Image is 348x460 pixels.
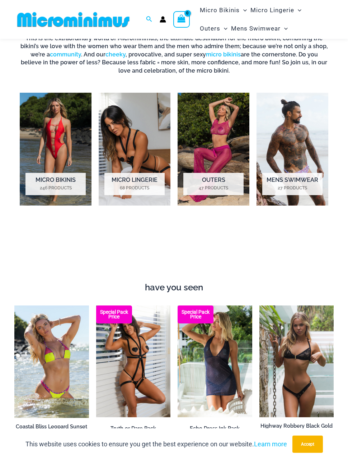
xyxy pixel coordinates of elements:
span: Micro Bikinis [200,1,240,19]
a: Learn more [254,440,287,448]
a: Visit product category Mens Swimwear [257,93,328,206]
a: Visit product category Micro Bikinis [20,93,91,206]
b: Special Pack Price [96,310,132,319]
a: Highway Robbery Black Gold 359 Clip Top 439 Clip Bottom 01v2Highway Robbery Black Gold 359 Clip T... [259,305,334,417]
img: MM SHOP LOGO FLAT [14,11,132,28]
mark: 27 Products [262,185,323,191]
a: OutersMenu ToggleMenu Toggle [198,19,229,38]
img: Micro Bikinis [20,93,91,206]
a: community [50,51,81,58]
p: This website uses cookies to ensure you get the best experience on our website. [25,439,287,450]
h2: Highway Robbery Black Gold Bikini Range [259,423,334,436]
h2: Mens Swimwear [262,173,323,195]
iframe: TrustedSite Certified [20,225,328,279]
a: Truth or Dare Pack [96,425,171,434]
h2: Truth or Dare Pack [96,425,171,432]
img: Truth or Dare Black 1905 Bodysuit 611 Micro 07 [96,305,171,417]
span: Outers [200,19,220,38]
img: Echo Ink 5671 Dress 682 Thong 07 [178,305,252,417]
a: Mens SwimwearMenu ToggleMenu Toggle [229,19,290,38]
a: Micro BikinisMenu ToggleMenu Toggle [198,1,249,19]
a: micro bikinis [206,51,241,58]
h2: Coastal Bliss Leopard Sunset Bikini Range [14,423,89,437]
img: Outers [178,93,249,206]
span: Menu Toggle [220,19,227,38]
a: cheeky [105,51,126,58]
span: Micro Lingerie [250,1,294,19]
a: Coastal Bliss Leopard Sunset Bikini Range [14,423,89,440]
mark: 47 Products [183,185,244,191]
mark: 68 Products [104,185,165,191]
h2: Echo Dress Ink Pack [178,425,252,432]
img: Coastal Bliss Leopard Sunset 3171 Tri Top 4371 Thong Bikini 06 [14,305,89,418]
a: Highway Robbery Black Gold Bikini Range [259,423,334,439]
a: Coastal Bliss Leopard Sunset 3171 Tri Top 4371 Thong Bikini 06Coastal Bliss Leopard Sunset 3171 T... [14,305,89,418]
button: Accept [292,436,323,453]
h2: Micro Lingerie [104,173,165,195]
a: Search icon link [146,15,152,24]
img: Micro Lingerie [99,93,170,206]
h2: Outers [183,173,244,195]
h2: Micro Bikinis [25,173,86,195]
mark: 246 Products [25,185,86,191]
h6: This is the extraordinary world of Microminimus, the ultimate destination for the micro bikini, c... [20,34,328,75]
img: Mens Swimwear [257,93,328,206]
img: Highway Robbery Black Gold 359 Clip Top 439 Clip Bottom 01v2 [259,305,334,417]
h4: have you seen [14,282,334,293]
a: Visit product category Outers [178,93,249,206]
a: Micro LingerieMenu ToggleMenu Toggle [249,1,303,19]
span: Mens Swimwear [231,19,281,38]
a: Visit product category Micro Lingerie [99,93,170,206]
a: Truth or Dare Black 1905 Bodysuit 611 Micro 07 Truth or Dare Black 1905 Bodysuit 611 Micro 06Trut... [96,305,171,417]
a: View Shopping Cart, empty [173,11,190,28]
a: Echo Ink 5671 Dress 682 Thong 07 Echo Ink 5671 Dress 682 Thong 08Echo Ink 5671 Dress 682 Thong 08 [178,305,252,417]
span: Menu Toggle [281,19,288,38]
a: Account icon link [160,16,166,23]
span: Menu Toggle [240,1,247,19]
a: Echo Dress Ink Pack [178,425,252,434]
b: Special Pack Price [178,310,213,319]
span: Menu Toggle [294,1,301,19]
